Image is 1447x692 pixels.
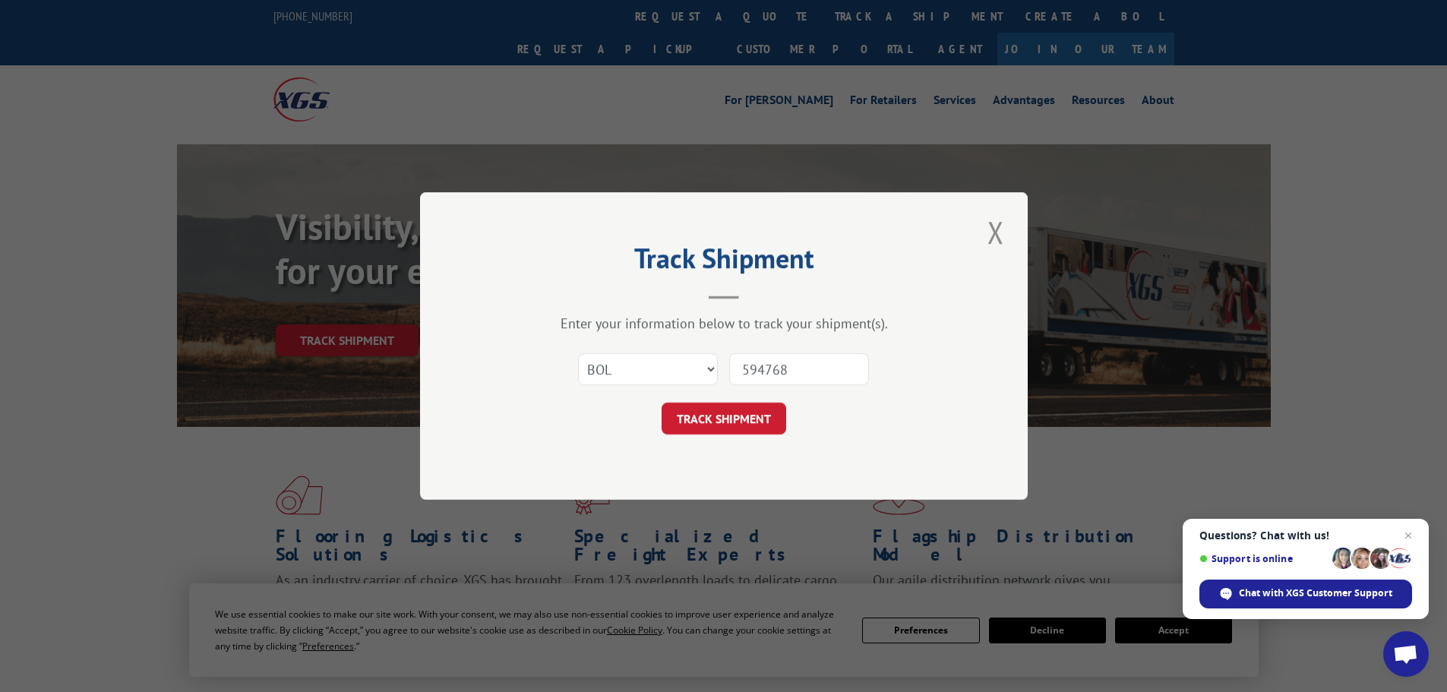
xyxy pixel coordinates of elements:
[1199,553,1327,564] span: Support is online
[1383,631,1429,677] a: Open chat
[1199,529,1412,542] span: Questions? Chat with us!
[983,211,1009,253] button: Close modal
[662,403,786,434] button: TRACK SHIPMENT
[729,353,869,385] input: Number(s)
[1239,586,1392,600] span: Chat with XGS Customer Support
[496,248,952,276] h2: Track Shipment
[1199,580,1412,608] span: Chat with XGS Customer Support
[496,314,952,332] div: Enter your information below to track your shipment(s).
